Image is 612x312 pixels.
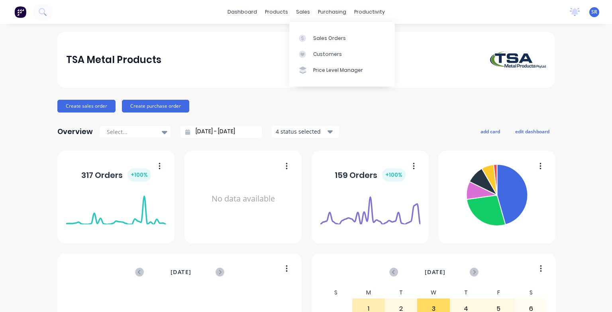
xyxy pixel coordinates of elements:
[475,126,505,136] button: add card
[171,268,191,276] span: [DATE]
[289,30,395,46] a: Sales Orders
[271,126,339,138] button: 4 status selected
[382,168,406,182] div: + 100 %
[289,62,395,78] a: Price Level Manager
[276,127,326,136] div: 4 status selected
[425,268,445,276] span: [DATE]
[66,52,161,68] div: TSA Metal Products
[313,35,346,42] div: Sales Orders
[510,126,555,136] button: edit dashboard
[320,287,353,298] div: S
[515,287,547,298] div: S
[417,287,450,298] div: W
[313,51,342,58] div: Customers
[450,287,483,298] div: T
[261,6,292,18] div: products
[122,100,189,113] button: Create purchase order
[289,46,395,62] a: Customers
[57,124,93,140] div: Overview
[482,287,515,298] div: F
[350,6,389,18] div: productivity
[352,287,385,298] div: M
[292,6,314,18] div: sales
[385,287,418,298] div: T
[127,168,151,182] div: + 100 %
[14,6,26,18] img: Factory
[57,100,116,113] button: Create sales order
[224,6,261,18] a: dashboard
[335,168,406,182] div: 159 Orders
[81,168,151,182] div: 317 Orders
[490,51,546,68] img: TSA Metal Products
[193,161,293,237] div: No data available
[314,6,350,18] div: purchasing
[313,67,363,74] div: Price Level Manager
[591,8,597,16] span: SR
